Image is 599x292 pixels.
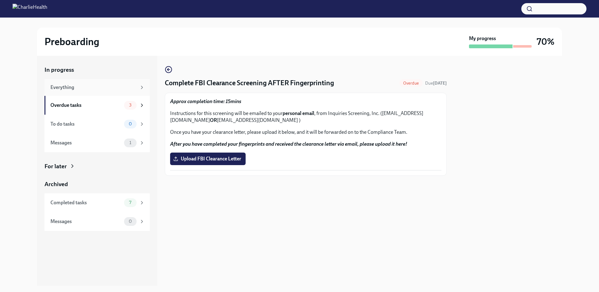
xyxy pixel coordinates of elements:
strong: My progress [469,35,496,42]
span: August 17th, 2025 09:00 [425,80,447,86]
a: Completed tasks7 [44,193,150,212]
h4: Complete FBI Clearance Screening AFTER Fingerprinting [165,78,334,88]
a: Everything [44,79,150,96]
div: Completed tasks [50,199,122,206]
span: Upload FBI Clearance Letter [174,156,241,162]
label: Upload FBI Clearance Letter [170,153,246,165]
div: To do tasks [50,121,122,128]
strong: OR [210,117,217,123]
div: Everything [50,84,137,91]
a: To do tasks0 [44,115,150,133]
strong: Approx completion time: 15mins [170,98,241,104]
span: Due [425,81,447,86]
span: 7 [125,200,135,205]
span: 0 [125,122,136,126]
strong: After you have completed your fingerprints and received the clearance letter via email, please up... [170,141,407,147]
a: Messages0 [44,212,150,231]
h3: 70% [537,36,555,47]
div: Overdue tasks [50,102,122,109]
div: For later [44,162,67,170]
img: CharlieHealth [13,4,47,14]
div: Messages [50,139,122,146]
p: Once you have your clearance letter, please upload it below, and it will be forwarded on to the C... [170,129,441,136]
a: For later [44,162,150,170]
strong: [DATE] [433,81,447,86]
div: Messages [50,218,122,225]
a: Messages1 [44,133,150,152]
strong: personal email [283,110,314,116]
p: Instructions for this screening will be emailed to your , from Inquiries Screening, Inc. ([EMAIL_... [170,110,441,124]
span: Overdue [399,81,423,86]
span: 0 [125,219,136,224]
span: 3 [125,103,135,107]
a: Overdue tasks3 [44,96,150,115]
h2: Preboarding [44,35,99,48]
a: In progress [44,66,150,74]
span: 1 [126,140,135,145]
a: Archived [44,180,150,188]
